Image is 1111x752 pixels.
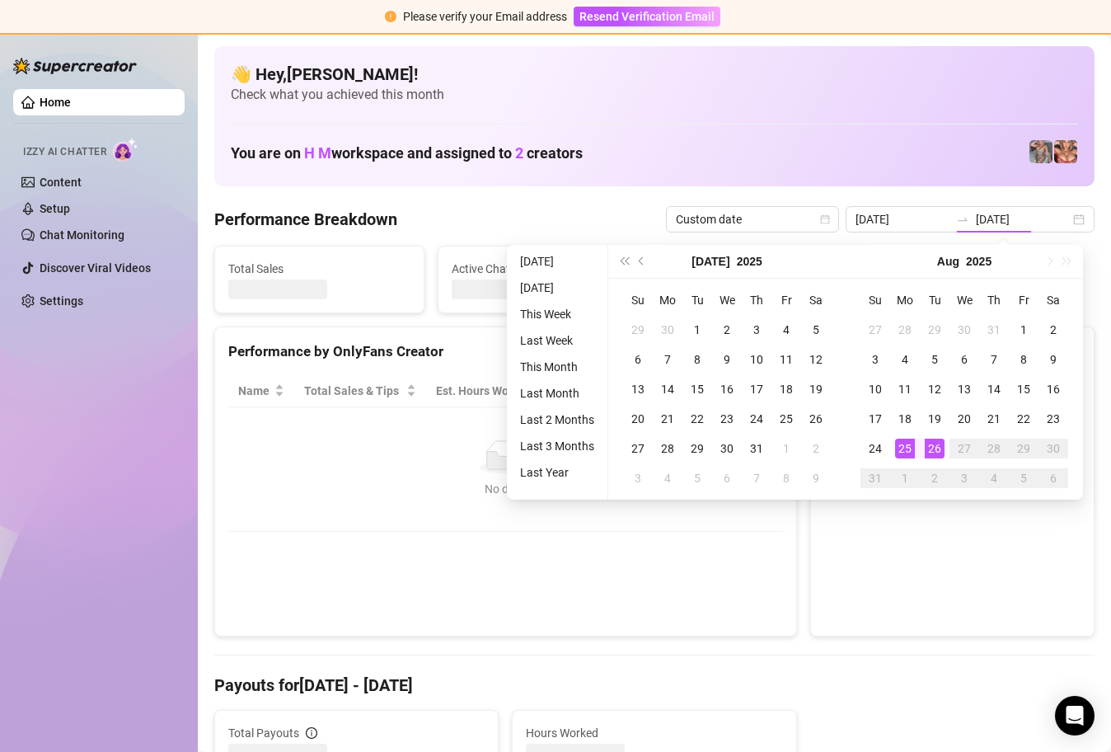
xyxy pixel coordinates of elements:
[304,144,331,162] span: H M
[228,724,299,742] span: Total Payouts
[23,144,106,160] span: Izzy AI Chatter
[515,144,523,162] span: 2
[956,213,969,226] span: to
[1029,140,1052,163] img: pennylondonvip
[856,210,949,228] input: Start date
[304,382,403,400] span: Total Sales & Tips
[306,727,317,739] span: info-circle
[238,382,271,400] span: Name
[579,10,715,23] span: Resend Verification Email
[824,341,1081,363] div: Sales by OnlyFans Creator
[40,261,151,275] a: Discover Viral Videos
[403,7,567,26] div: Please verify your Email address
[228,341,783,363] div: Performance by OnlyFans Creator
[676,207,829,232] span: Custom date
[659,375,783,407] th: Chat Conversion
[40,202,70,215] a: Setup
[1054,140,1077,163] img: pennylondon
[13,58,137,74] img: logo-BBDzfeDw.svg
[956,213,969,226] span: swap-right
[228,260,410,278] span: Total Sales
[231,144,583,162] h1: You are on workspace and assigned to creators
[526,724,782,742] span: Hours Worked
[1055,696,1095,736] div: Open Intercom Messenger
[228,375,294,407] th: Name
[569,382,636,400] span: Sales / Hour
[113,138,138,162] img: AI Chatter
[385,11,396,22] span: exclamation-circle
[294,375,426,407] th: Total Sales & Tips
[436,382,536,400] div: Est. Hours Worked
[214,208,397,231] h4: Performance Breakdown
[976,210,1070,228] input: End date
[214,674,1095,697] h4: Payouts for [DATE] - [DATE]
[820,214,830,224] span: calendar
[452,260,634,278] span: Active Chats
[40,294,83,308] a: Settings
[675,260,857,278] span: Messages Sent
[231,86,1078,104] span: Check what you achieved this month
[559,375,659,407] th: Sales / Hour
[40,228,124,242] a: Chat Monitoring
[40,96,71,109] a: Home
[231,63,1078,86] h4: 👋 Hey, [PERSON_NAME] !
[574,7,720,26] button: Resend Verification Email
[40,176,82,189] a: Content
[245,480,766,498] div: No data
[669,382,760,400] span: Chat Conversion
